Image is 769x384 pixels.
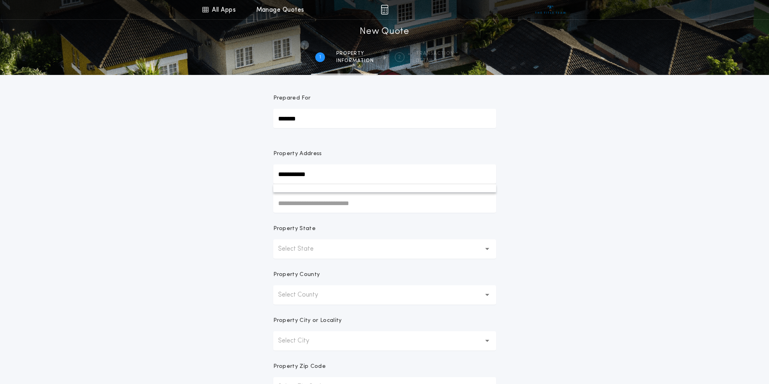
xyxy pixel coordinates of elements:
h2: 2 [398,54,401,60]
p: Property Zip Code [273,363,326,371]
img: img [381,5,388,15]
p: Prepared For [273,94,311,102]
h1: New Quote [360,25,409,38]
button: Select County [273,285,496,305]
p: Select City [278,336,322,346]
p: Property County [273,271,320,279]
button: Select City [273,331,496,351]
img: vs-icon [535,6,566,14]
span: Transaction [416,50,454,57]
span: Property [336,50,374,57]
h2: 1 [319,54,321,60]
p: Select County [278,290,331,300]
input: Prepared For [273,109,496,128]
button: Select State [273,239,496,259]
p: Property City or Locality [273,317,342,325]
span: information [336,58,374,64]
span: details [416,58,454,64]
p: Property State [273,225,316,233]
p: Select State [278,244,327,254]
p: Property Address [273,150,496,158]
